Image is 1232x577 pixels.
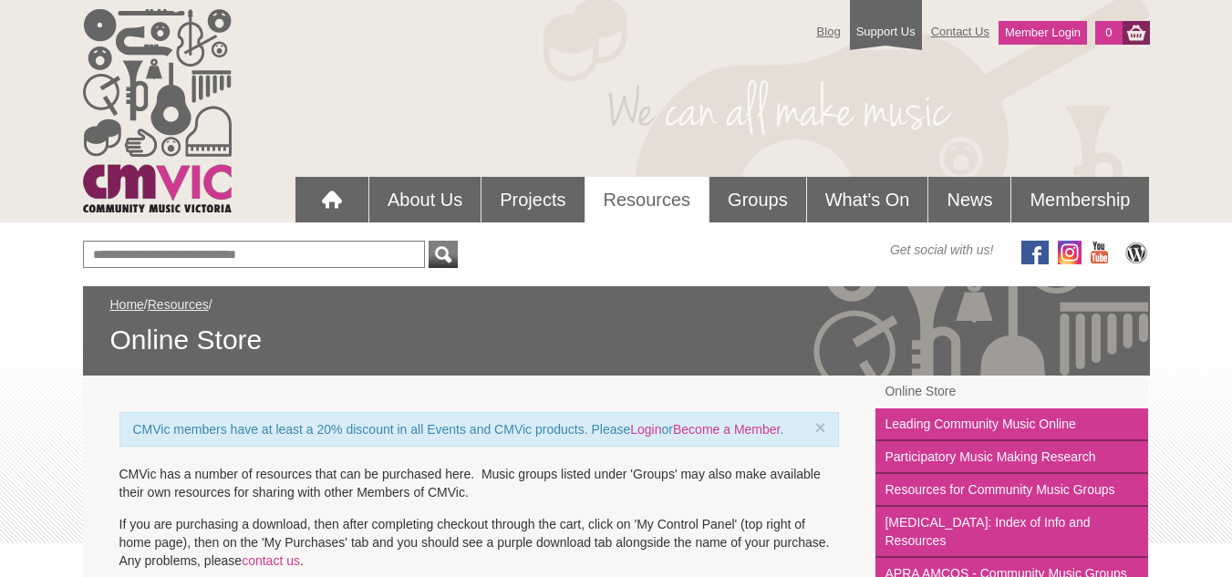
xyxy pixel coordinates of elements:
a: Projects [481,177,584,222]
a: What's On [807,177,928,222]
a: contact us [242,553,300,568]
img: CMVic Blog [1123,241,1150,264]
a: Membership [1011,177,1148,222]
a: Resources [148,297,209,312]
a: Become a Member [673,422,781,437]
a: Resources [585,177,709,222]
a: Blog [808,15,850,47]
a: Groups [709,177,806,222]
a: [MEDICAL_DATA]: Index of Info and Resources [875,507,1148,558]
span: Get social with us! [890,241,994,259]
img: icon-instagram.png [1058,241,1082,264]
a: Participatory Music Making Research [875,441,1148,474]
p: CMVic has a number of resources that can be purchased here. Music groups listed under 'Groups' ma... [119,465,840,501]
a: Leading Community Music Online [875,408,1148,441]
a: × [815,418,826,437]
img: cmvic_logo.png [83,9,232,212]
a: About Us [369,177,481,222]
div: / / [110,295,1123,357]
a: Member Login [999,21,1087,45]
p: If you are purchasing a download, then after completing checkout through the cart, click on 'My C... [119,515,840,570]
a: Home [110,297,144,312]
a: Contact Us [922,15,999,47]
a: Login [630,422,661,437]
a: 0 [1095,21,1122,45]
a: Online Store [875,376,1148,408]
span: Online Store [110,323,1123,357]
a: News [928,177,1010,222]
a: Resources for Community Music Groups [875,474,1148,507]
div: CMVic members have at least a 20% discount in all Events and CMVic products. Please or . [119,412,840,447]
